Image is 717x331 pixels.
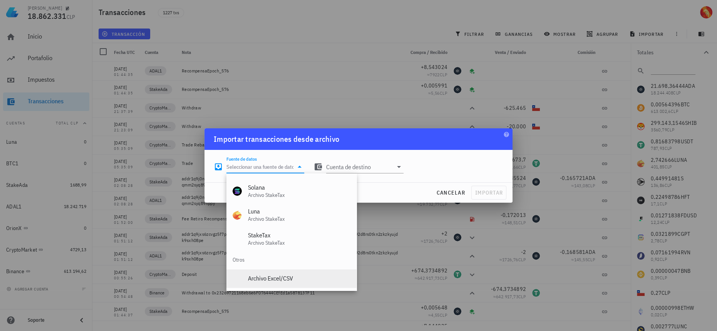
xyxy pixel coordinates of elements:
[226,251,357,269] div: Otros
[248,216,350,222] div: Archivo StakeTax
[248,184,350,191] div: Solana
[226,161,293,173] input: Seleccionar una fuente de datos
[248,208,350,215] div: Luna
[214,133,339,145] div: Importar transacciones desde archivo
[248,240,350,246] div: Archivo StakeTax
[248,232,350,239] div: StakeTax
[436,189,465,196] span: cancelar
[433,186,468,200] button: cancelar
[248,275,350,282] div: Archivo Excel/CSV
[248,192,350,198] div: Archivo StakeTax
[226,156,257,162] label: Fuente de datos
